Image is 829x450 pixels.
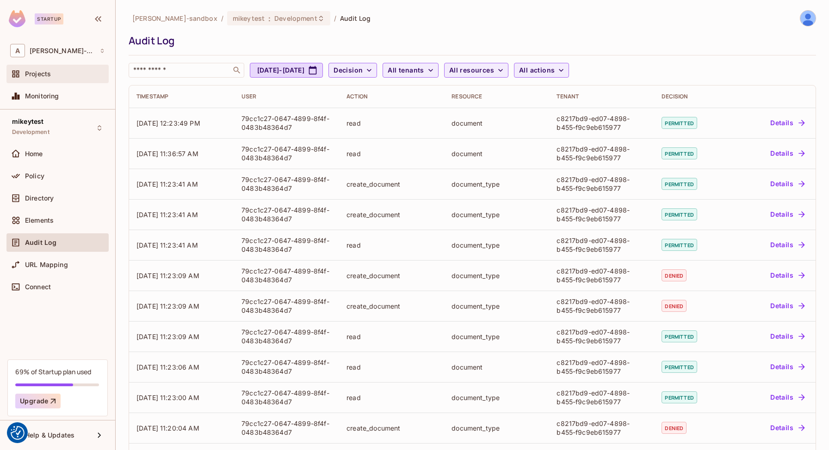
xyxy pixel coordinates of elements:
[767,146,808,161] button: Details
[662,239,697,251] span: permitted
[388,65,424,76] span: All tenants
[136,93,227,100] div: Timestamp
[662,422,687,434] span: denied
[25,432,74,439] span: Help & Updates
[10,44,25,57] span: A
[452,271,542,280] div: document_type
[241,206,332,223] div: 79cc1c27-0647-4899-8f4f-0483b48364d7
[557,93,647,100] div: Tenant
[12,118,43,125] span: mikeytest
[452,302,542,310] div: document_type
[557,297,647,315] div: c8217bd9-ed07-4898-b455-f9c9eb615977
[452,363,542,371] div: document
[346,93,437,100] div: Action
[268,15,271,22] span: :
[346,119,437,128] div: read
[452,332,542,341] div: document_type
[346,180,437,189] div: create_document
[662,93,723,100] div: Decision
[557,358,647,376] div: c8217bd9-ed07-4898-b455-f9c9eb615977
[767,298,808,313] button: Details
[346,302,437,310] div: create_document
[241,145,332,162] div: 79cc1c27-0647-4899-8f4f-0483b48364d7
[767,116,808,130] button: Details
[383,63,438,78] button: All tenants
[136,302,199,310] span: [DATE] 11:23:09 AM
[452,424,542,432] div: document_type
[241,267,332,284] div: 79cc1c27-0647-4899-8f4f-0483b48364d7
[15,394,61,408] button: Upgrade
[800,11,816,26] img: Mikey Forbes
[25,239,56,246] span: Audit Log
[25,283,51,291] span: Connect
[514,63,569,78] button: All actions
[346,332,437,341] div: read
[136,150,198,158] span: [DATE] 11:36:57 AM
[241,328,332,345] div: 79cc1c27-0647-4899-8f4f-0483b48364d7
[241,419,332,437] div: 79cc1c27-0647-4899-8f4f-0483b48364d7
[452,393,542,402] div: document_type
[328,63,377,78] button: Decision
[662,361,697,373] span: permitted
[241,114,332,132] div: 79cc1c27-0647-4899-8f4f-0483b48364d7
[35,13,63,24] div: Startup
[557,236,647,254] div: c8217bd9-ed07-4898-b455-f9c9eb615977
[25,172,44,180] span: Policy
[25,217,54,224] span: Elements
[346,210,437,219] div: create_document
[334,14,336,23] li: /
[452,210,542,219] div: document_type
[557,389,647,406] div: c8217bd9-ed07-4898-b455-f9c9eb615977
[557,175,647,193] div: c8217bd9-ed07-4898-b455-f9c9eb615977
[449,65,494,76] span: All resources
[767,176,808,191] button: Details
[662,208,697,220] span: permitted
[346,271,437,280] div: create_document
[136,180,198,188] span: [DATE] 11:23:41 AM
[452,119,542,128] div: document
[662,178,697,190] span: permitted
[136,119,200,127] span: [DATE] 12:23:49 PM
[241,236,332,254] div: 79cc1c27-0647-4899-8f4f-0483b48364d7
[557,267,647,284] div: c8217bd9-ed07-4898-b455-f9c9eb615977
[444,63,508,78] button: All resources
[662,269,687,281] span: denied
[767,420,808,435] button: Details
[15,367,91,376] div: 69% of Startup plan used
[346,241,437,249] div: read
[241,358,332,376] div: 79cc1c27-0647-4899-8f4f-0483b48364d7
[662,330,697,342] span: permitted
[129,34,811,48] div: Audit Log
[452,241,542,249] div: document_type
[662,391,697,403] span: permitted
[132,14,217,23] span: the active workspace
[11,426,25,440] img: Revisit consent button
[9,10,25,27] img: SReyMgAAAABJRU5ErkJggg==
[334,65,363,76] span: Decision
[136,424,199,432] span: [DATE] 11:20:04 AM
[557,328,647,345] div: c8217bd9-ed07-4898-b455-f9c9eb615977
[557,419,647,437] div: c8217bd9-ed07-4898-b455-f9c9eb615977
[11,426,25,440] button: Consent Preferences
[136,211,198,219] span: [DATE] 11:23:41 AM
[136,241,198,249] span: [DATE] 11:23:41 AM
[346,424,437,432] div: create_document
[662,117,697,129] span: permitted
[346,363,437,371] div: read
[25,92,59,100] span: Monitoring
[136,363,199,371] span: [DATE] 11:23:06 AM
[241,175,332,193] div: 79cc1c27-0647-4899-8f4f-0483b48364d7
[767,268,808,283] button: Details
[557,145,647,162] div: c8217bd9-ed07-4898-b455-f9c9eb615977
[340,14,371,23] span: Audit Log
[250,63,323,78] button: [DATE]-[DATE]
[136,394,199,401] span: [DATE] 11:23:00 AM
[662,300,687,312] span: denied
[662,147,697,159] span: permitted
[452,93,542,100] div: Resource
[346,149,437,158] div: read
[136,272,199,280] span: [DATE] 11:23:09 AM
[25,150,43,158] span: Home
[452,180,542,189] div: document_type
[767,207,808,222] button: Details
